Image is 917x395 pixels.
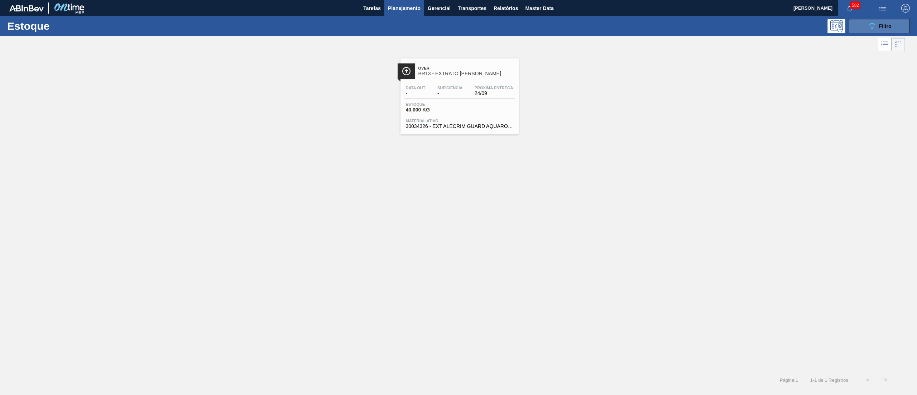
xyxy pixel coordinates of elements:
[838,3,861,13] button: Notificações
[437,91,462,96] span: -
[428,4,451,13] span: Gerencial
[850,1,860,9] span: 582
[9,5,44,11] img: TNhmsLtSVTkK8tSr43FrP2fwEKptu5GPRR3wAAAABJRU5ErkJggg==
[475,91,513,96] span: 24/09
[849,19,910,33] button: Filtro
[475,86,513,90] span: Próxima Entrega
[406,91,426,96] span: -
[395,53,522,134] a: ÍconeOverBR13 - EXTRATO [PERSON_NAME]Data out-Suficiência-Próxima Entrega24/09Estoque40,000 KGMat...
[406,86,426,90] span: Data out
[525,4,553,13] span: Master Data
[7,22,119,30] h1: Estoque
[418,71,515,76] span: BR13 - EXTRATO DE ALECRIM
[458,4,486,13] span: Transportes
[406,119,513,123] span: Material ativo
[877,371,895,389] button: >
[809,377,848,383] span: 1 - 1 de 1 Registros
[878,38,892,51] div: Visão em Lista
[859,371,877,389] button: <
[901,4,910,13] img: Logout
[494,4,518,13] span: Relatórios
[406,124,513,129] span: 30034326 - EXT ALECRIM GUARD AQUAROX4927 20KG
[406,102,456,106] span: Estoque
[388,4,421,13] span: Planejamento
[780,377,798,383] span: Página : 1
[892,38,905,51] div: Visão em Cards
[363,4,381,13] span: Tarefas
[402,67,411,76] img: Ícone
[406,107,456,113] span: 40,000 KG
[878,4,887,13] img: userActions
[827,19,845,33] div: Pogramando: nenhum usuário selecionado
[418,66,515,70] span: Over
[437,86,462,90] span: Suficiência
[879,23,892,29] span: Filtro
